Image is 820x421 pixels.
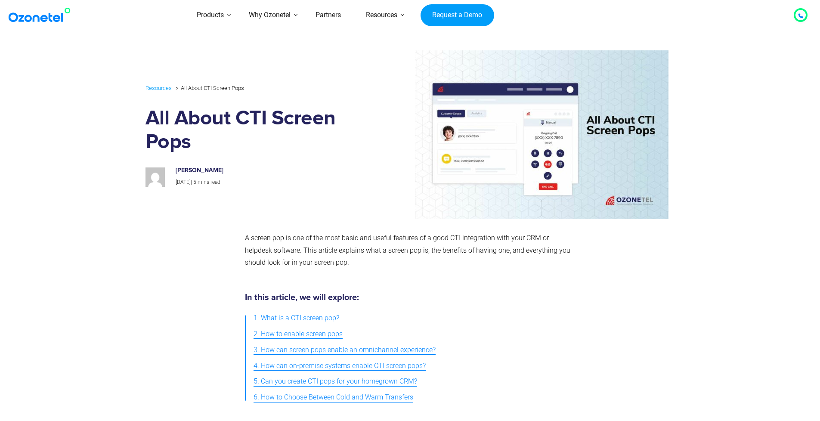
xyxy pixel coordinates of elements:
[198,179,220,185] span: mins read
[176,178,357,187] p: |
[176,179,191,185] span: [DATE]
[96,51,142,56] div: Keywords by Traffic
[245,232,572,269] p: A screen pop is one of the most basic and useful features of a good CTI integration with your CRM...
[254,391,413,404] span: 6. How to Choose Between Cold and Warm Transfers
[254,344,436,356] span: 3. How can screen pops enable an omnichannel experience?
[173,83,244,93] li: All About CTI Screen Pops
[254,342,436,358] a: 3. How can screen pops enable an omnichannel experience?
[254,312,339,325] span: 1. What is a CTI screen pop?
[14,22,21,29] img: website_grey.svg
[254,390,413,406] a: 6. How to Choose Between Cold and Warm Transfers
[254,310,339,326] a: 1. What is a CTI screen pop?
[254,360,426,372] span: 4. How can on-premise systems enable CTI screen pops?
[145,107,366,154] h1: All About CTI Screen Pops
[254,375,417,388] span: 5. Can you create CTI pops for your homegrown CRM?
[421,4,494,27] a: Request a Demo
[22,22,95,29] div: Domain: [DOMAIN_NAME]
[176,167,357,174] h6: [PERSON_NAME]
[87,50,94,57] img: tab_keywords_by_traffic_grey.svg
[145,167,165,187] img: 4b37bf29a85883ff6b7148a8970fe41aab027afb6e69c8ab3d6dde174307cbd0
[14,14,21,21] img: logo_orange.svg
[254,374,417,390] a: 5. Can you create CTI pops for your homegrown CRM?
[24,14,42,21] div: v 4.0.24
[254,326,343,342] a: 2. How to enable screen pops
[245,293,572,302] h5: In this article, we will explore:
[254,328,343,341] span: 2. How to enable screen pops
[25,50,32,57] img: tab_domain_overview_orange.svg
[254,358,426,374] a: 4. How can on-premise systems enable CTI screen pops?
[193,179,196,185] span: 5
[34,51,77,56] div: Domain Overview
[145,83,172,93] a: Resources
